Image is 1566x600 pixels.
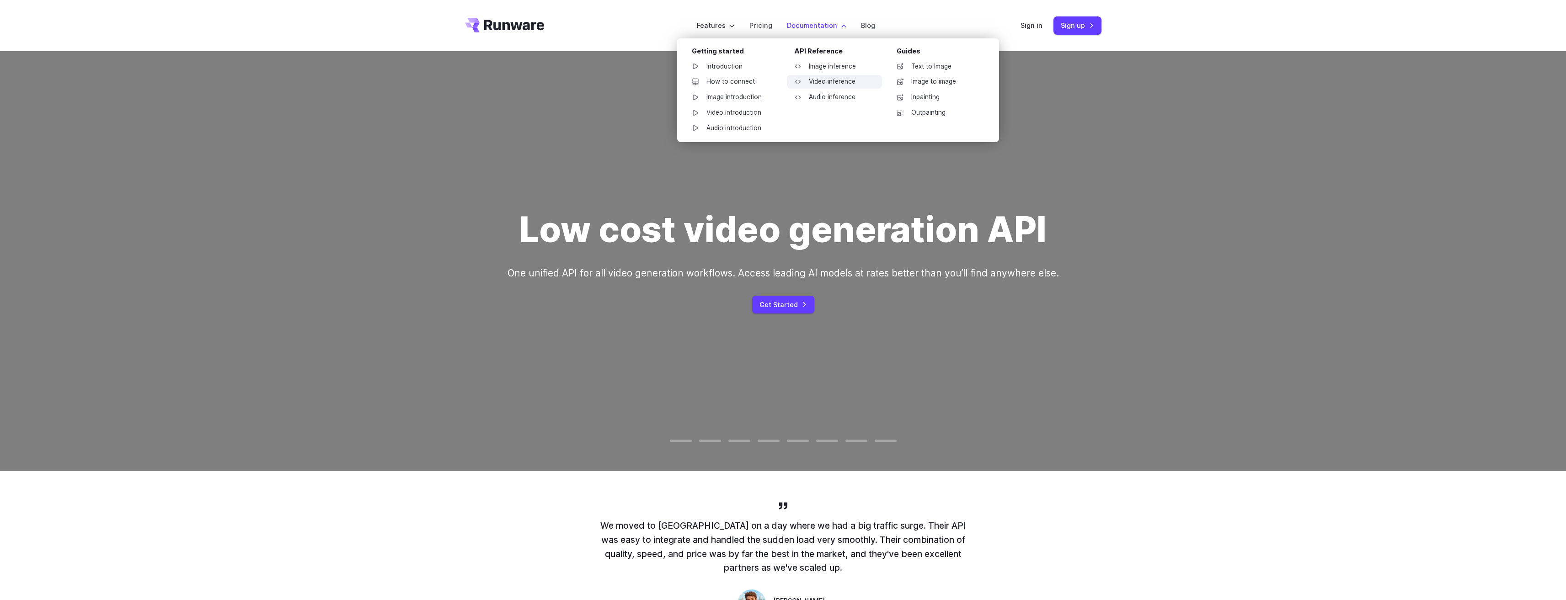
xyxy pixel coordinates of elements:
[897,46,984,60] div: Guides
[684,122,780,135] a: Audio introduction
[697,20,735,31] label: Features
[684,106,780,120] a: Video introduction
[787,60,882,74] a: Image inference
[508,265,1059,281] p: One unified API for all video generation workflows. Access leading AI models at rates better than...
[749,20,772,31] a: Pricing
[1053,16,1101,34] a: Sign up
[752,296,814,313] a: Get Started
[1021,20,1042,31] a: Sign in
[684,90,780,104] a: Image introduction
[692,46,780,60] div: Getting started
[889,75,984,89] a: Image to image
[787,20,846,31] label: Documentation
[889,60,984,74] a: Text to Image
[600,519,966,575] p: We moved to [GEOGRAPHIC_DATA] on a day where we had a big traffic surge. Their API was easy to in...
[684,75,780,89] a: How to connect
[465,18,545,32] a: Go to /
[787,75,882,89] a: Video inference
[519,209,1047,251] h1: Low cost video generation API
[684,60,780,74] a: Introduction
[889,90,984,104] a: Inpainting
[794,46,882,60] div: API Reference
[787,90,882,104] a: Audio inference
[861,20,875,31] a: Blog
[889,106,984,120] a: Outpainting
